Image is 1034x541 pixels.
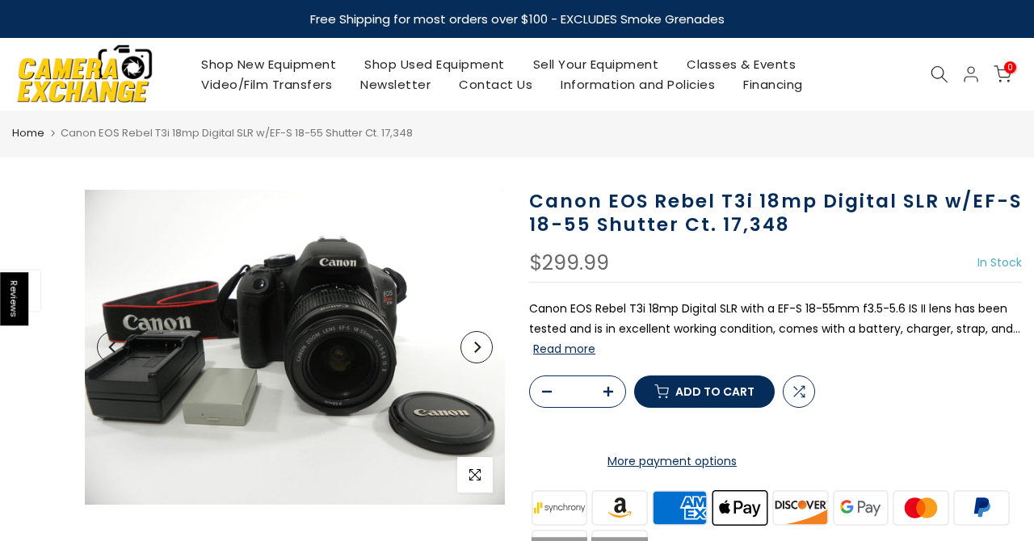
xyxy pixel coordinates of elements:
span: In Stock [977,254,1022,270]
img: apple pay [710,488,771,527]
p: Canon EOS Rebel T3i 18mp Digital SLR with a EF-S 18-55mm f3.5-5.6 IS II lens has been tested and ... [529,299,1022,360]
a: Financing [729,74,818,94]
span: Canon EOS Rebel T3i 18mp Digital SLR w/EF-S 18-55 Shutter Ct. 17,348 [61,125,413,140]
img: Canon EOS Rebel T3i 18mp Digital SLR w/EF-S 18-55 Shutter Ct. 17,348 Digital Cameras - Digital SL... [85,190,505,505]
img: discover [771,488,831,527]
img: american express [649,488,710,527]
img: paypal [952,488,1012,527]
a: Home [12,125,44,141]
button: Next [460,331,493,363]
div: $299.99 [529,253,609,274]
a: Classes & Events [673,54,810,74]
a: 0 [994,65,1011,83]
a: Shop Used Equipment [351,54,519,74]
span: 0 [1004,61,1016,73]
a: More payment options [529,451,815,472]
img: google pay [830,488,891,527]
button: Add to cart [634,375,775,408]
a: Information and Policies [547,74,729,94]
a: Sell Your Equipment [519,54,673,74]
button: Read more [533,342,595,356]
button: Previous [97,331,129,363]
a: Newsletter [347,74,445,94]
strong: Free Shipping for most orders over $100 - EXCLUDES Smoke Grenades [310,10,725,27]
a: Shop New Equipment [187,54,351,74]
h1: Canon EOS Rebel T3i 18mp Digital SLR w/EF-S 18-55 Shutter Ct. 17,348 [529,190,1022,237]
img: synchrony [529,488,590,527]
span: Add to cart [675,386,754,397]
a: Video/Film Transfers [187,74,347,94]
img: amazon payments [590,488,650,527]
img: master [891,488,952,527]
a: Contact Us [445,74,547,94]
